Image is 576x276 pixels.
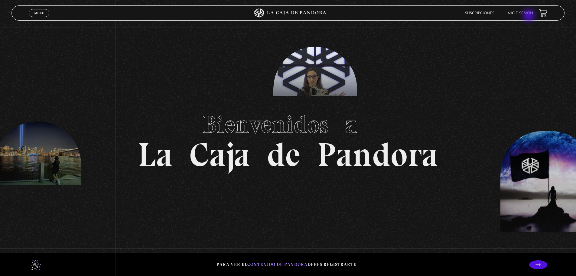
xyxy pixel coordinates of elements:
[32,16,46,21] span: Cerrar
[34,11,44,15] span: Menu
[247,262,308,267] span: contenido de Pandora
[465,12,494,15] a: Suscripciones
[506,12,533,15] a: Inicie sesión
[138,105,438,171] h1: La Caja de Pandora
[539,9,547,17] a: View your shopping cart
[216,261,356,269] p: Para ver el debes registrarte
[202,110,374,139] span: Bienvenidos a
